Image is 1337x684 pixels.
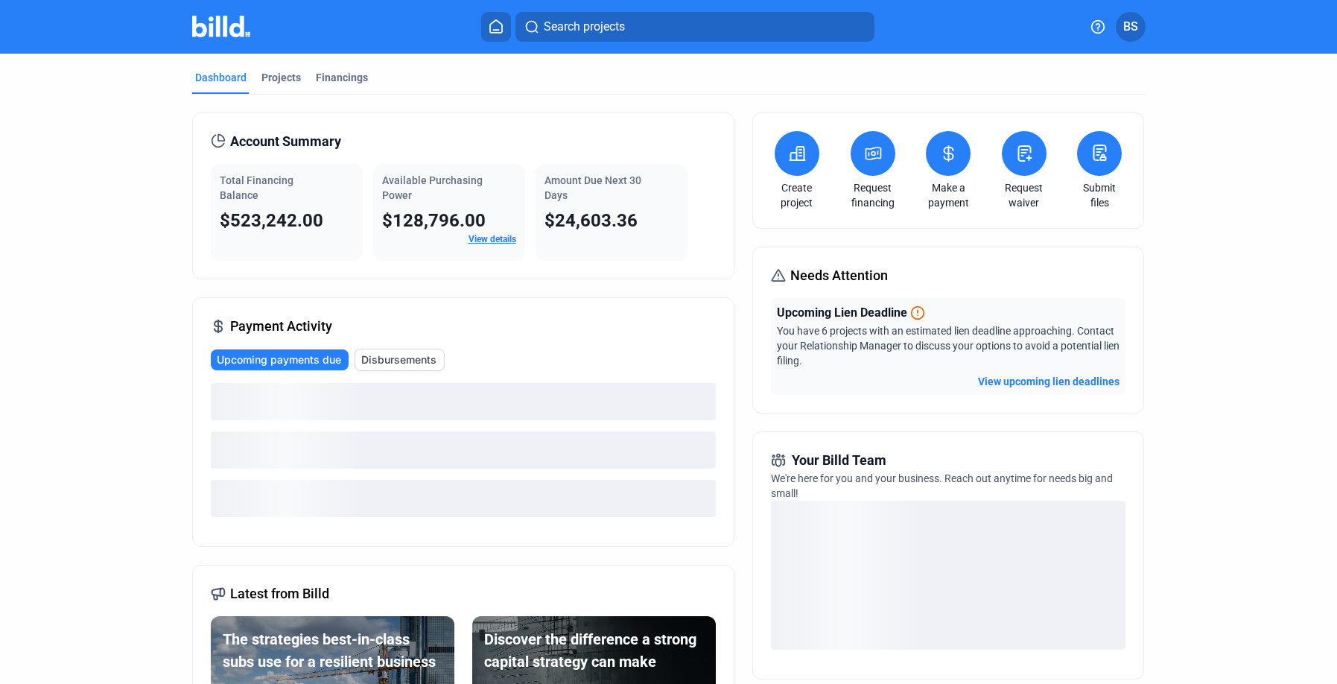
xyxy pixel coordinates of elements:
[223,628,442,673] div: The strategies best-in-class subs use for a resilient business
[544,18,625,36] span: Search projects
[355,349,445,371] button: Disbursements
[771,180,823,210] a: Create project
[1073,180,1125,210] a: Submit files
[220,210,323,231] span: $523,242.00
[361,352,436,367] span: Disbursements
[211,480,716,517] div: loading
[777,325,1120,367] span: You have 6 projects with an estimated lien deadline approaching. Contact your Relationship Manage...
[211,349,349,370] button: Upcoming payments due
[382,174,483,201] span: Available Purchasing Power
[382,210,486,231] span: $128,796.00
[1123,18,1138,36] span: BS
[469,234,516,244] a: View details
[847,180,899,210] a: Request financing
[230,583,329,604] span: Latest from Billd
[261,70,301,85] div: Projects
[792,450,886,471] span: Your Billd Team
[771,472,1113,499] span: We're here for you and your business. Reach out anytime for needs big and small!
[484,628,704,673] div: Discover the difference a strong capital strategy can make
[230,316,332,337] span: Payment Activity
[211,383,716,420] div: loading
[922,180,974,210] a: Make a payment
[777,304,907,322] span: Upcoming Lien Deadline
[515,12,874,42] button: Search projects
[217,352,341,367] span: Upcoming payments due
[230,131,341,152] span: Account Summary
[195,70,247,85] div: Dashboard
[1116,12,1146,42] button: BS
[220,174,293,201] span: Total Financing Balance
[211,431,716,469] div: loading
[978,374,1120,389] button: View upcoming lien deadlines
[316,70,368,85] div: Financings
[544,210,638,231] span: $24,603.36
[771,501,1125,650] div: loading
[192,16,251,37] img: Billd Company Logo
[790,265,888,286] span: Needs Attention
[998,180,1050,210] a: Request waiver
[544,174,641,201] span: Amount Due Next 30 Days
